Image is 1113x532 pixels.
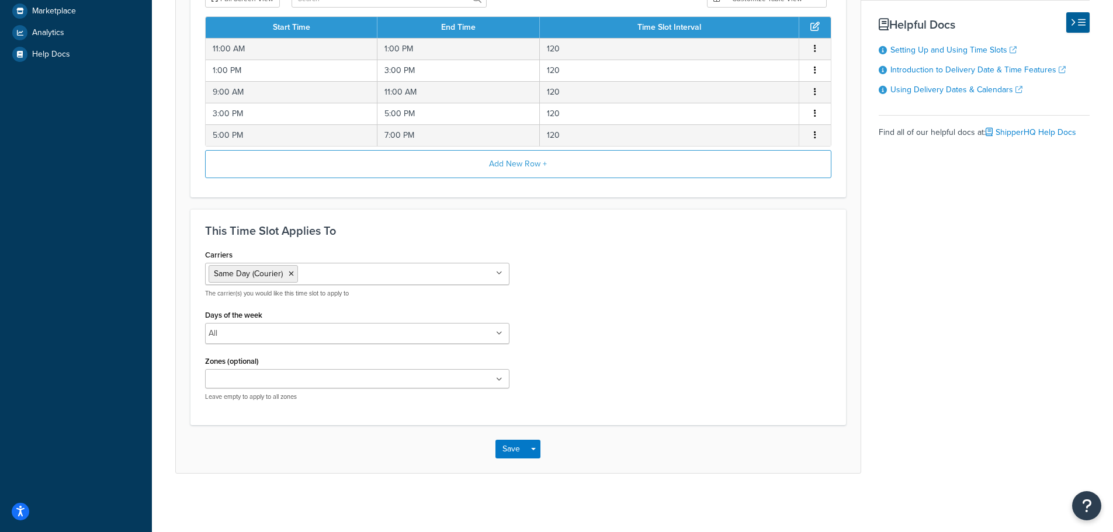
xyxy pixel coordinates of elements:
[540,103,799,124] td: 120
[377,17,540,38] th: End Time
[1066,12,1090,33] button: Hide Help Docs
[1072,491,1101,520] button: Open Resource Center
[540,81,799,103] td: 120
[214,267,283,280] span: Same Day (Courier)
[206,103,377,124] td: 3:00 PM
[495,440,527,458] button: Save
[9,22,143,43] a: Analytics
[986,126,1076,138] a: ShipperHQ Help Docs
[205,311,262,319] label: Days of the week
[890,84,1022,96] a: Using Delivery Dates & Calendars
[205,392,509,401] p: Leave empty to apply to all zones
[32,28,64,38] span: Analytics
[209,325,217,342] li: All
[205,150,831,178] button: Add New Row +
[377,124,540,146] td: 7:00 PM
[206,38,377,60] td: 11:00 AM
[9,44,143,65] a: Help Docs
[205,357,259,366] label: Zones (optional)
[205,289,509,298] p: The carrier(s) you would like this time slot to apply to
[206,124,377,146] td: 5:00 PM
[205,251,233,259] label: Carriers
[879,115,1090,141] div: Find all of our helpful docs at:
[206,81,377,103] td: 9:00 AM
[32,6,76,16] span: Marketplace
[205,224,831,237] h3: This Time Slot Applies To
[890,64,1066,76] a: Introduction to Delivery Date & Time Features
[9,1,143,22] a: Marketplace
[377,103,540,124] td: 5:00 PM
[377,38,540,60] td: 1:00 PM
[879,18,1090,31] h3: Helpful Docs
[32,50,70,60] span: Help Docs
[540,17,799,38] th: Time Slot Interval
[890,44,1017,56] a: Setting Up and Using Time Slots
[206,17,377,38] th: Start Time
[206,60,377,81] td: 1:00 PM
[377,81,540,103] td: 11:00 AM
[540,38,799,60] td: 120
[377,60,540,81] td: 3:00 PM
[540,124,799,146] td: 120
[540,60,799,81] td: 120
